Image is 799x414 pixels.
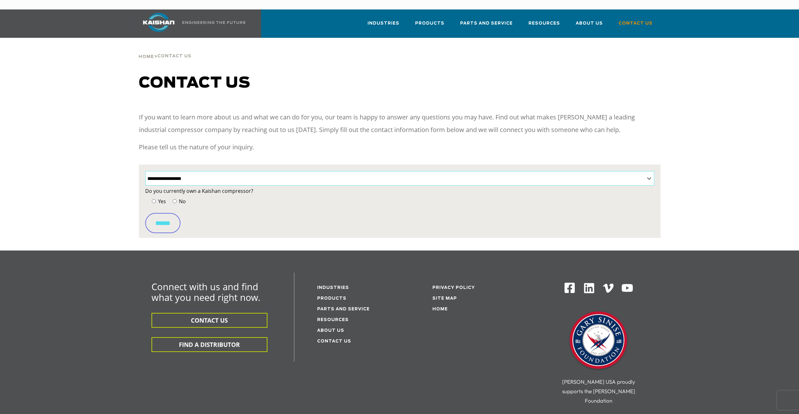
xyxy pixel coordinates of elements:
span: Contact Us [157,54,191,58]
a: Kaishan USA [135,9,247,38]
a: Parts and service [317,307,370,311]
button: CONTACT US [151,313,267,328]
span: Yes [157,198,166,205]
span: Connect with us and find what you need right now. [151,280,260,303]
span: Home [139,55,154,59]
img: Linkedin [583,282,595,294]
a: Industries [317,286,349,290]
a: Resources [528,15,560,37]
p: Please tell us the nature of your inquiry. [139,141,660,153]
a: Contact Us [619,15,653,37]
img: kaishan logo [135,13,182,32]
span: Industries [368,20,399,27]
a: Privacy Policy [432,286,475,290]
a: Products [317,296,346,301]
img: Youtube [621,282,633,294]
span: Contact us [139,76,250,91]
a: Resources [317,318,349,322]
span: About Us [576,20,603,27]
button: FIND A DISTRIBUTOR [151,337,267,352]
img: Engineering the future [182,21,245,24]
a: Products [415,15,444,37]
a: Home [432,307,448,311]
a: Home [139,54,154,59]
div: > [139,38,191,62]
p: If you want to learn more about us and what we can do for you, our team is happy to answer any qu... [139,111,660,136]
a: Site Map [432,296,457,301]
input: Yes [152,199,156,203]
a: Contact Us [317,339,351,343]
span: Products [415,20,444,27]
img: Vimeo [603,284,614,293]
span: No [178,198,186,205]
img: Gary Sinise Foundation [567,309,630,372]
span: Parts and Service [460,20,513,27]
a: Industries [368,15,399,37]
a: About Us [317,329,344,333]
a: Parts and Service [460,15,513,37]
form: Contact form [145,187,654,233]
label: Do you currently own a Kaishan compressor? [145,187,654,195]
img: Facebook [564,282,575,294]
span: Resources [528,20,560,27]
span: [PERSON_NAME] USA proudly supports the [PERSON_NAME] Foundation [562,378,635,404]
span: Contact Us [619,20,653,27]
a: About Us [576,15,603,37]
input: No [173,199,177,203]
